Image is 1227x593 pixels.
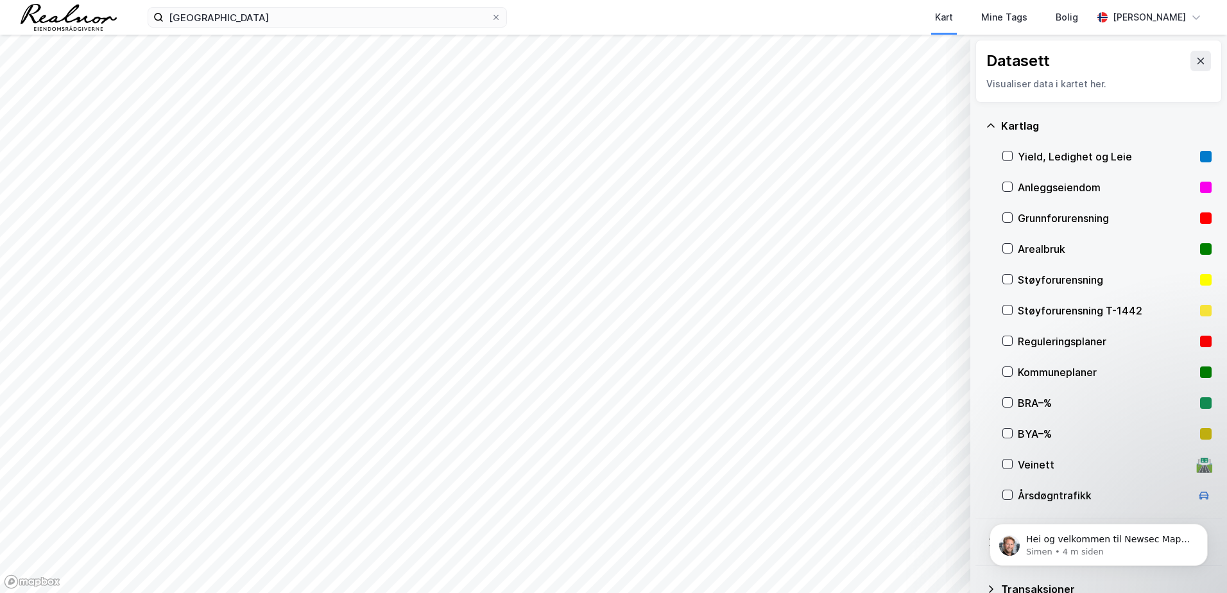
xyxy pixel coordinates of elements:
[1018,457,1191,472] div: Veinett
[1018,365,1195,380] div: Kommuneplaner
[21,4,117,31] img: realnor-logo.934646d98de889bb5806.png
[1113,10,1186,25] div: [PERSON_NAME]
[935,10,953,25] div: Kart
[986,76,1211,92] div: Visualiser data i kartet her.
[986,51,1050,71] div: Datasett
[164,8,491,27] input: Søk på adresse, matrikkel, gårdeiere, leietakere eller personer
[1018,426,1195,442] div: BYA–%
[1056,10,1078,25] div: Bolig
[1196,456,1213,473] div: 🛣️
[1018,395,1195,411] div: BRA–%
[1018,149,1195,164] div: Yield, Ledighet og Leie
[1001,118,1212,133] div: Kartlag
[1018,241,1195,257] div: Arealbruk
[1018,303,1195,318] div: Støyforurensning T-1442
[1018,180,1195,195] div: Anleggseiendom
[1018,334,1195,349] div: Reguleringsplaner
[981,10,1027,25] div: Mine Tags
[1018,211,1195,226] div: Grunnforurensning
[1018,272,1195,288] div: Støyforurensning
[970,497,1227,587] iframe: Intercom notifications melding
[1018,488,1191,503] div: Årsdøgntrafikk
[4,574,60,589] a: Mapbox homepage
